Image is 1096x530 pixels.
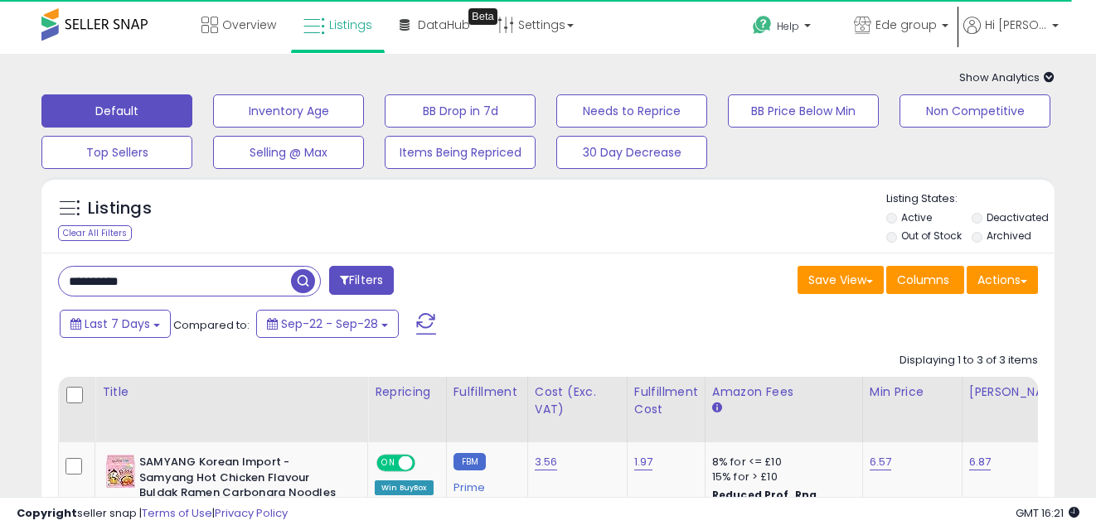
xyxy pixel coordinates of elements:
div: Clear All Filters [58,225,132,241]
p: Listing States: [886,191,1055,207]
span: Ede group [875,17,937,33]
strong: Copyright [17,505,77,521]
button: Non Competitive [900,94,1050,128]
a: 6.87 [969,454,992,470]
img: 51FlFL5Hy8L._SL40_.jpg [106,455,135,488]
button: Filters [329,266,394,295]
span: Compared to: [173,317,250,333]
b: SAMYANG Korean Import - Samyang Hot Chicken Flavour Buldak Ramen Carbonara Noodles - Pack of 5 [139,455,341,520]
div: Fulfillment Cost [634,383,698,418]
div: 15% for > £10 [712,470,850,484]
div: Amazon Fees [712,383,856,401]
button: Top Sellers [41,136,192,169]
span: Sep-22 - Sep-28 [281,316,378,332]
button: Inventory Age [213,94,364,128]
button: Items Being Repriced [385,136,536,169]
label: Deactivated [987,210,1049,224]
span: ON [378,456,399,470]
div: 8% for <= £10 [712,455,850,470]
button: Columns [886,266,964,294]
button: Needs to Reprice [556,94,707,128]
div: Win BuyBox [375,480,434,495]
div: Min Price [870,383,955,401]
span: DataHub [418,17,470,33]
button: Selling @ Max [213,136,364,169]
div: seller snap | | [17,506,288,522]
button: Default [41,94,192,128]
a: 1.97 [634,454,653,470]
h5: Listings [88,197,152,220]
a: Terms of Use [142,505,212,521]
i: Get Help [752,15,773,36]
button: BB Drop in 7d [385,94,536,128]
span: Listings [329,17,372,33]
span: Hi [PERSON_NAME] [985,17,1047,33]
button: Save View [798,266,884,294]
button: Sep-22 - Sep-28 [256,310,399,338]
a: Privacy Policy [215,505,288,521]
span: Overview [222,17,276,33]
div: Displaying 1 to 3 of 3 items [900,353,1038,369]
div: Fulfillment [453,383,521,401]
span: Columns [897,272,949,288]
button: BB Price Below Min [728,94,879,128]
span: Show Analytics [959,70,1055,85]
span: 2025-10-6 16:21 GMT [1016,505,1079,521]
div: Prime [453,475,515,494]
small: Amazon Fees. [712,401,722,416]
button: Actions [967,266,1038,294]
label: Active [901,210,932,224]
span: OFF [413,456,439,470]
span: Help [777,19,799,33]
label: Archived [987,229,1031,243]
button: 30 Day Decrease [556,136,707,169]
small: FBM [453,453,486,470]
a: 6.57 [870,454,892,470]
a: 3.56 [535,454,558,470]
a: Hi [PERSON_NAME] [963,17,1059,54]
div: Repricing [375,383,439,401]
label: Out of Stock [901,229,962,243]
div: Cost (Exc. VAT) [535,383,620,418]
button: Last 7 Days [60,310,171,338]
div: Tooltip anchor [468,8,497,25]
span: Last 7 Days [85,316,150,332]
div: [PERSON_NAME] [969,383,1068,401]
div: Title [102,383,361,401]
a: Help [740,2,839,54]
